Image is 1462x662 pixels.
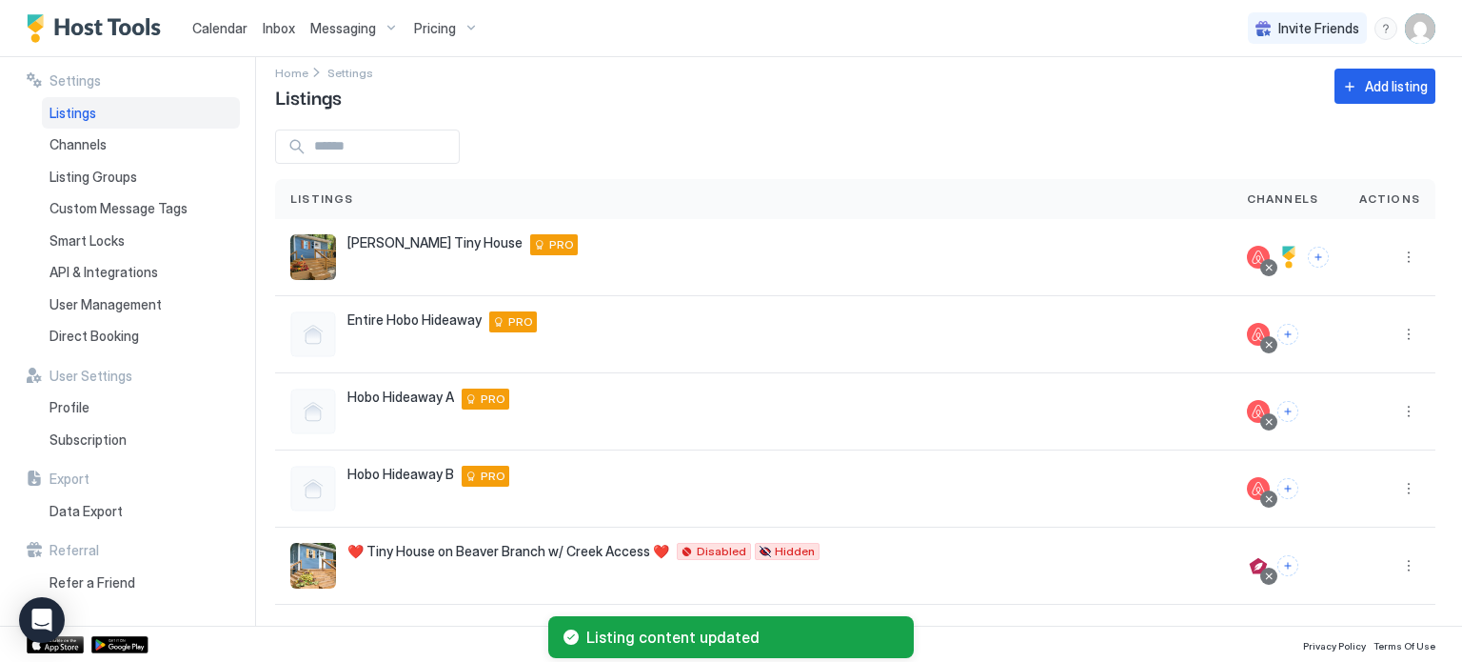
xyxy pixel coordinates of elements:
[27,14,169,43] a: Host Tools Logo
[1308,247,1329,268] button: Connect channels
[49,264,158,281] span: API & Integrations
[42,97,240,130] a: Listings
[192,20,247,36] span: Calendar
[1278,20,1359,37] span: Invite Friends
[49,542,99,559] span: Referral
[49,399,89,416] span: Profile
[1359,191,1420,208] span: Actions
[1334,69,1435,104] button: Add listing
[42,161,240,193] a: Listing Groups
[1374,17,1397,40] div: menu
[49,328,139,345] span: Direct Booking
[49,169,137,186] span: Listing Groups
[1397,477,1420,500] div: menu
[481,391,505,408] span: PRO
[1397,323,1420,346] div: menu
[347,234,523,251] span: [PERSON_NAME] Tiny House
[481,468,505,485] span: PRO
[1277,324,1298,345] button: Connect channels
[49,368,132,385] span: User Settings
[275,62,308,82] div: Breadcrumb
[49,105,96,122] span: Listings
[49,72,101,90] span: Settings
[49,296,162,313] span: User Management
[1397,477,1420,500] button: More options
[42,225,240,257] a: Smart Locks
[49,431,127,449] span: Subscription
[49,574,135,592] span: Refer a Friend
[1277,478,1298,499] button: Connect channels
[1397,246,1420,269] div: menu
[275,82,342,110] span: Listings
[42,192,240,225] a: Custom Message Tags
[1397,554,1420,577] button: More options
[1277,555,1298,576] button: Connect channels
[290,234,336,280] div: listing image
[192,18,247,38] a: Calendar
[1397,400,1420,423] div: menu
[327,66,373,80] span: Settings
[42,495,240,528] a: Data Export
[347,389,454,406] span: Hobo Hideaway A
[347,311,482,329] span: Entire Hobo Hideaway
[49,136,107,153] span: Channels
[49,471,89,488] span: Export
[49,200,188,217] span: Custom Message Tags
[1405,13,1435,44] div: User profile
[1365,76,1428,96] div: Add listing
[263,20,295,36] span: Inbox
[586,628,899,647] span: Listing content updated
[347,466,454,483] span: Hobo Hideaway B
[1397,554,1420,577] div: menu
[263,18,295,38] a: Inbox
[290,191,354,208] span: Listings
[42,424,240,456] a: Subscription
[1397,246,1420,269] button: More options
[42,320,240,352] a: Direct Booking
[42,256,240,289] a: API & Integrations
[1277,401,1298,422] button: Connect channels
[42,391,240,424] a: Profile
[275,66,308,80] span: Home
[310,20,376,37] span: Messaging
[508,313,533,331] span: PRO
[306,130,459,163] input: Input Field
[42,567,240,599] a: Refer a Friend
[1397,323,1420,346] button: More options
[275,62,308,82] a: Home
[1247,191,1319,208] span: Channels
[549,236,574,253] span: PRO
[347,543,669,560] span: ❤️ Tiny House on Beaver Branch w/ Creek Access ❤️
[327,62,373,82] div: Breadcrumb
[327,62,373,82] a: Settings
[42,129,240,161] a: Channels
[49,503,123,520] span: Data Export
[290,543,336,589] div: listing image
[42,289,240,321] a: User Management
[1397,400,1420,423] button: More options
[19,597,65,643] div: Open Intercom Messenger
[49,232,125,250] span: Smart Locks
[414,20,456,37] span: Pricing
